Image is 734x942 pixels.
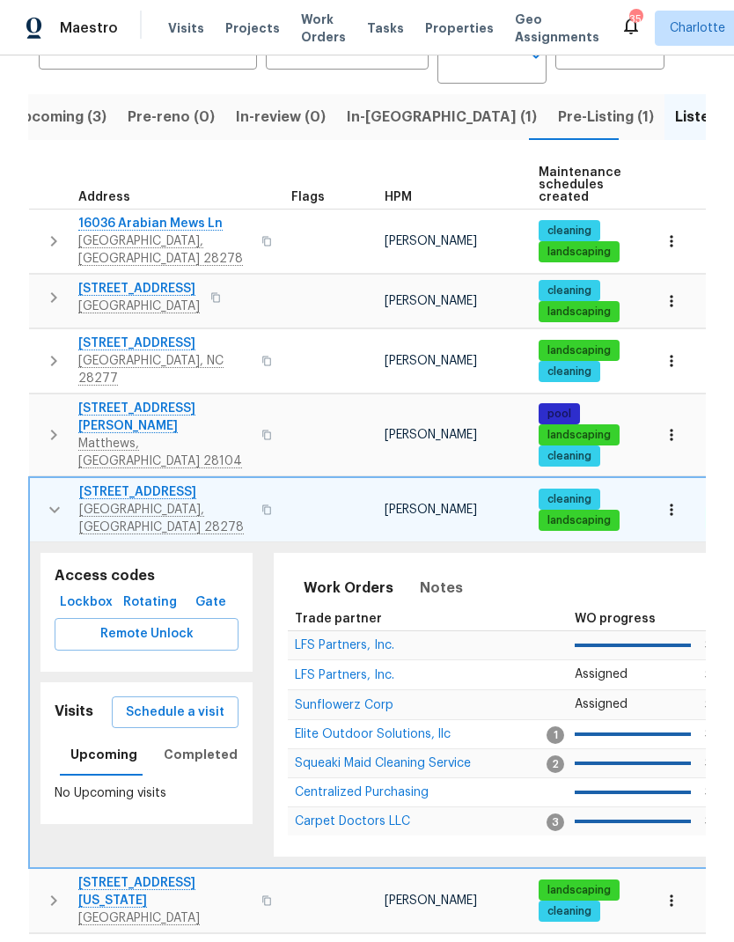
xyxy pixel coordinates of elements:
span: Schedule a visit [126,702,224,724]
span: Trade partner [295,613,382,625]
span: Address [78,191,130,203]
span: [PERSON_NAME] [385,235,477,247]
span: cleaning [540,492,598,507]
a: Elite Outdoor Solutions, llc [295,729,451,740]
span: [PERSON_NAME] [385,355,477,367]
button: Open [524,43,548,68]
button: Gate [182,586,239,619]
span: [PERSON_NAME] [385,429,477,441]
span: Gate [189,592,231,614]
span: 2 [547,755,564,773]
span: Notes [420,576,463,600]
span: Rotating [125,592,175,614]
span: Remote Unlock [69,623,224,645]
a: Centralized Purchasing [295,787,429,798]
span: landscaping [540,343,618,358]
span: Visits [168,19,204,37]
span: Charlotte [670,19,725,37]
span: [PERSON_NAME] [385,504,477,516]
span: cleaning [540,224,598,239]
a: Carpet Doctors LLC [295,816,410,827]
span: In-review (0) [236,105,326,129]
span: [PERSON_NAME] [385,295,477,307]
div: 35 [629,11,642,28]
p: Assigned [575,666,691,684]
span: Flags [291,191,325,203]
p: No Upcoming visits [55,784,239,803]
span: cleaning [540,449,598,464]
span: Properties [425,19,494,37]
span: landscaping [540,305,618,320]
span: cleaning [540,904,598,919]
span: LFS Partners, Inc. [295,669,394,681]
span: pool [540,407,578,422]
span: Upcoming (3) [12,105,106,129]
span: cleaning [540,283,598,298]
span: In-[GEOGRAPHIC_DATA] (1) [347,105,537,129]
span: LFS Partners, Inc. [295,639,394,651]
span: landscaping [540,245,618,260]
span: WO progress [575,613,656,625]
span: Lockbox [62,592,111,614]
span: landscaping [540,513,618,528]
span: Upcoming [70,744,137,766]
span: Pre-Listing (1) [558,105,654,129]
span: 3 [547,813,564,831]
button: Rotating [118,586,182,619]
a: LFS Partners, Inc. [295,640,394,651]
span: Carpet Doctors LLC [295,815,410,828]
span: [PERSON_NAME] [385,894,477,907]
a: LFS Partners, Inc. [295,670,394,681]
button: Remote Unlock [55,618,239,651]
p: Assigned [575,695,691,714]
span: 1 [547,726,564,744]
span: Elite Outdoor Solutions, llc [295,728,451,740]
span: Maintenance schedules created [539,166,621,203]
span: HPM [385,191,412,203]
span: Squeaki Maid Cleaning Service [295,757,471,769]
a: Squeaki Maid Cleaning Service [295,758,471,769]
span: cleaning [540,364,598,379]
span: Pre-reno (0) [128,105,215,129]
button: Lockbox [55,586,118,619]
span: landscaping [540,428,618,443]
span: Tasks [367,22,404,34]
h5: Access codes [55,567,239,585]
span: Geo Assignments [515,11,599,46]
span: Maestro [60,19,118,37]
span: Centralized Purchasing [295,786,429,798]
span: Completed [164,744,238,766]
h5: Visits [55,703,93,721]
a: Sunflowerz Corp [295,700,393,710]
span: Work Orders [304,576,393,600]
span: Sunflowerz Corp [295,699,393,711]
span: landscaping [540,883,618,898]
span: Work Orders [301,11,346,46]
button: Schedule a visit [112,696,239,729]
span: Projects [225,19,280,37]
